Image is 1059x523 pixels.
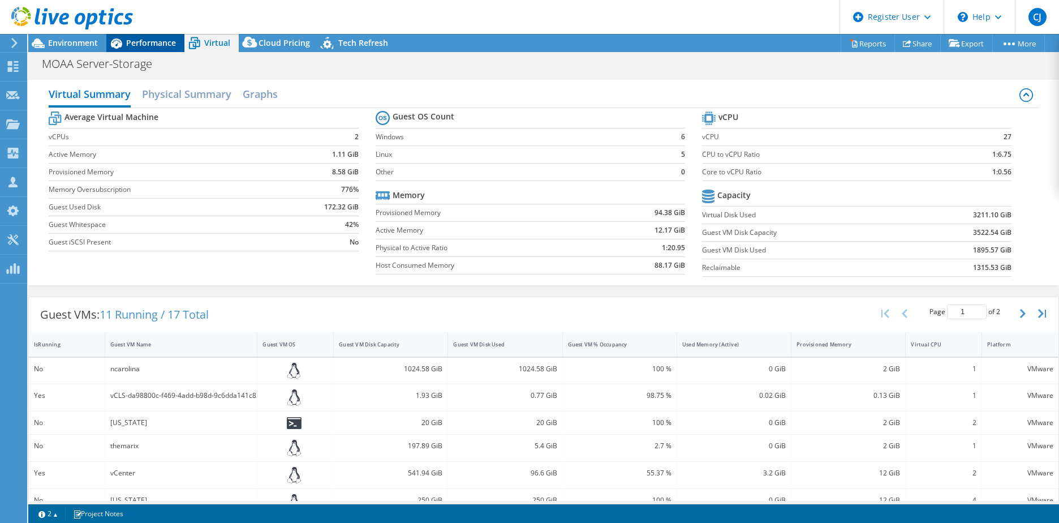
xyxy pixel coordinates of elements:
label: vCPU [702,131,941,143]
div: Guest VM Disk Used [453,341,543,348]
div: 1024.58 GiB [339,363,442,375]
div: 100 % [568,494,671,507]
span: CJ [1028,8,1047,26]
svg: \n [958,12,968,22]
div: 2 GiB [797,363,900,375]
a: Project Notes [65,507,131,521]
label: Provisioned Memory [49,166,284,178]
b: Average Virtual Machine [64,112,158,123]
div: 0.02 GiB [682,389,786,402]
div: 20 GiB [339,417,442,429]
label: Guest VM Disk Capacity [702,227,911,238]
div: vCLS-da98800c-f469-4add-b98d-9c6dda141c83 [110,389,252,402]
div: 1 [911,389,976,402]
b: 27 [1004,131,1011,143]
b: 1.11 GiB [332,149,359,160]
a: More [992,35,1045,52]
span: 11 Running / 17 Total [100,307,209,322]
div: 2.7 % [568,440,671,452]
a: 2 [31,507,66,521]
label: Guest iSCSI Present [49,237,284,248]
div: 20 GiB [453,417,557,429]
div: 2 GiB [797,417,900,429]
label: Physical to Active Ratio [376,242,603,254]
div: No [34,494,100,507]
div: 12 GiB [797,494,900,507]
input: jump to page [947,305,987,319]
div: VMware [987,363,1053,375]
div: 2 [911,467,976,479]
div: 3.2 GiB [682,467,786,479]
div: 541.94 GiB [339,467,442,479]
div: 100 % [568,363,671,375]
b: 3211.10 GiB [973,209,1011,221]
label: Virtual Disk Used [702,209,911,221]
div: VMware [987,440,1053,452]
div: Yes [34,389,100,402]
label: Linux [376,149,670,160]
div: 0 GiB [682,440,786,452]
label: Active Memory [376,225,603,236]
div: 98.75 % [568,389,671,402]
label: Windows [376,131,670,143]
div: 55.37 % [568,467,671,479]
div: Platform [987,341,1040,348]
label: Memory Oversubscription [49,184,284,195]
div: 250 GiB [339,494,442,507]
div: Guest VM % Occupancy [568,341,658,348]
div: 1024.58 GiB [453,363,557,375]
b: 1:6.75 [992,149,1011,160]
b: 5 [681,149,685,160]
div: 0 GiB [682,494,786,507]
h2: Virtual Summary [49,83,131,108]
div: 100 % [568,417,671,429]
label: Guest Whitespace [49,219,284,230]
div: No [34,440,100,452]
a: Share [894,35,941,52]
div: 5.4 GiB [453,440,557,452]
span: Cloud Pricing [259,37,310,48]
div: Provisioned Memory [797,341,886,348]
div: Used Memory (Active) [682,341,772,348]
div: 1.93 GiB [339,389,442,402]
h2: Graphs [243,83,278,105]
b: 94.38 GiB [655,207,685,218]
span: Page of [929,305,1000,319]
label: CPU to vCPU Ratio [702,149,941,160]
div: vCenter [110,467,252,479]
div: Guest VM Disk Capacity [339,341,429,348]
h2: Physical Summary [142,83,231,105]
span: Tech Refresh [338,37,388,48]
label: Reclaimable [702,262,911,273]
div: Virtual CPU [911,341,963,348]
b: 1:0.56 [992,166,1011,178]
b: 1315.53 GiB [973,262,1011,273]
b: No [350,237,359,248]
div: VMware [987,467,1053,479]
div: 0.77 GiB [453,389,557,402]
div: [US_STATE] [110,494,252,507]
div: 1 [911,363,976,375]
label: Host Consumed Memory [376,260,603,271]
b: 6 [681,131,685,143]
b: 1:20.95 [662,242,685,254]
b: 1895.57 GiB [973,245,1011,256]
label: Guest Used Disk [49,202,284,213]
div: IsRunning [34,341,86,348]
span: Environment [48,37,98,48]
b: 3522.54 GiB [973,227,1011,238]
b: 42% [345,219,359,230]
span: Performance [126,37,176,48]
label: Active Memory [49,149,284,160]
div: 1 [911,440,976,452]
div: 2 GiB [797,440,900,452]
b: 12.17 GiB [655,225,685,236]
label: vCPUs [49,131,284,143]
b: 172.32 GiB [324,202,359,213]
div: [US_STATE] [110,417,252,429]
div: VMware [987,389,1053,402]
div: ncarolina [110,363,252,375]
a: Export [940,35,993,52]
div: No [34,417,100,429]
b: 776% [341,184,359,195]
